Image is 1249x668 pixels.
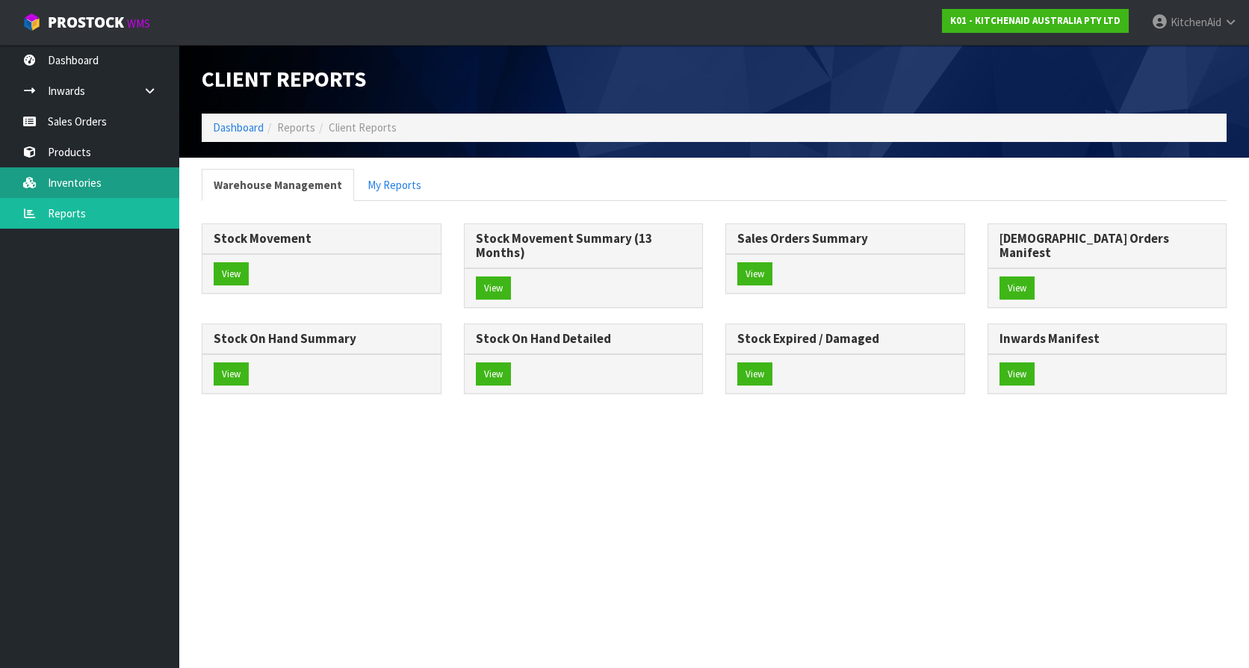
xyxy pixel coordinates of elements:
[214,262,249,286] button: View
[356,169,433,201] a: My Reports
[950,14,1121,27] strong: K01 - KITCHENAID AUSTRALIA PTY LTD
[476,232,692,259] h3: Stock Movement Summary (13 Months)
[737,232,953,246] h3: Sales Orders Summary
[999,232,1215,259] h3: [DEMOGRAPHIC_DATA] Orders Manifest
[214,232,430,246] h3: Stock Movement
[277,120,315,134] span: Reports
[214,362,249,386] button: View
[202,169,354,201] a: Warehouse Management
[48,13,124,32] span: ProStock
[737,332,953,346] h3: Stock Expired / Damaged
[737,262,772,286] button: View
[213,120,264,134] a: Dashboard
[999,362,1035,386] button: View
[329,120,397,134] span: Client Reports
[476,362,511,386] button: View
[476,332,692,346] h3: Stock On Hand Detailed
[22,13,41,31] img: cube-alt.png
[737,362,772,386] button: View
[214,332,430,346] h3: Stock On Hand Summary
[127,16,150,31] small: WMS
[999,332,1215,346] h3: Inwards Manifest
[476,276,511,300] button: View
[1171,15,1221,29] span: KitchenAid
[202,65,366,93] span: Client Reports
[999,276,1035,300] button: View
